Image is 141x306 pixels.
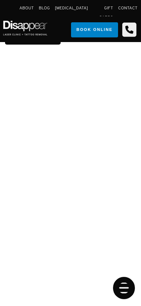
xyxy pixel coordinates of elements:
a: Contact [118,5,137,11]
a: Gift Cards [99,5,113,20]
a: Blog [39,5,50,11]
a: About [19,5,34,11]
standard-icon: Call us: 02 9587 8787 [121,22,137,38]
a: [MEDICAL_DATA] [55,5,88,11]
img: Disappear - Laser Clinic and Tattoo Removal Services in Sydney, Australia [2,17,48,39]
a: Book Online [71,22,118,37]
